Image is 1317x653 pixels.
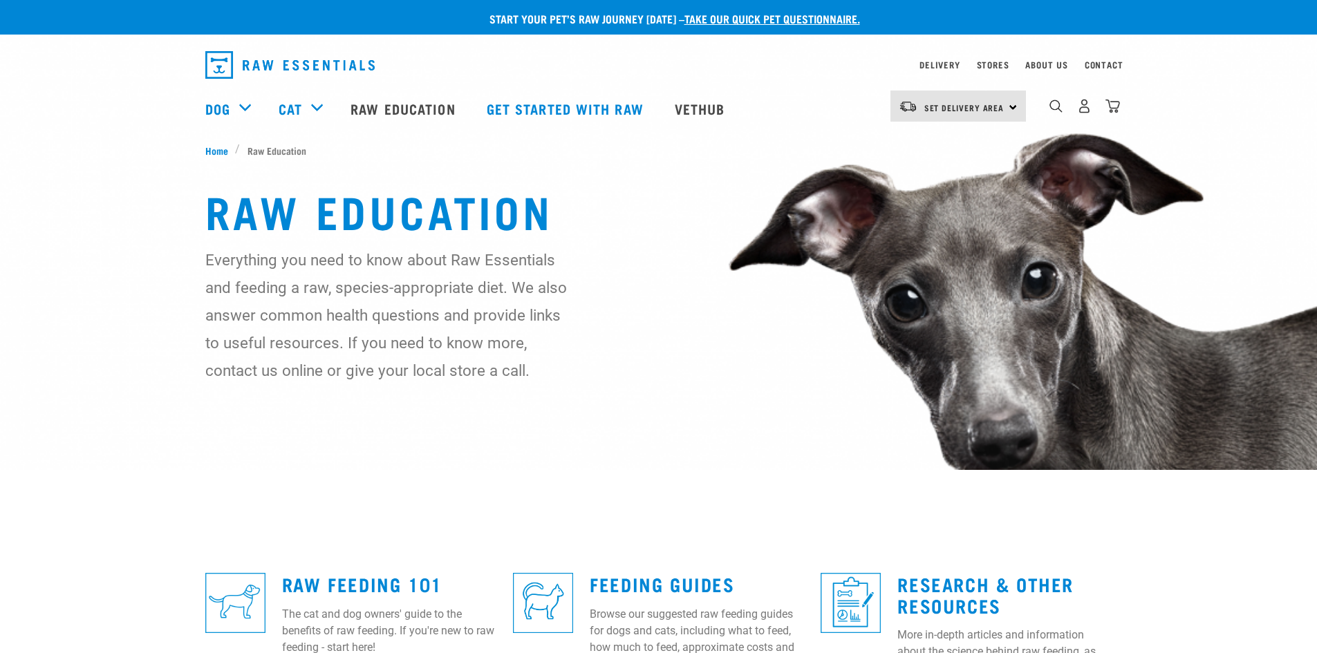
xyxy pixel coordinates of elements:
[897,578,1074,610] a: Research & Other Resources
[205,143,236,158] a: Home
[205,98,230,119] a: Dog
[821,573,881,633] img: re-icons-healthcheck1-sq-blue.png
[590,578,734,589] a: Feeding Guides
[513,573,573,633] img: re-icons-cat2-sq-blue.png
[473,81,661,136] a: Get started with Raw
[977,62,1009,67] a: Stores
[194,46,1123,84] nav: dropdown navigation
[661,81,742,136] a: Vethub
[279,98,302,119] a: Cat
[205,51,375,79] img: Raw Essentials Logo
[684,15,860,21] a: take our quick pet questionnaire.
[205,143,1112,158] nav: breadcrumbs
[205,185,1112,235] h1: Raw Education
[337,81,472,136] a: Raw Education
[1105,99,1120,113] img: home-icon@2x.png
[205,143,228,158] span: Home
[1085,62,1123,67] a: Contact
[924,105,1005,110] span: Set Delivery Area
[919,62,960,67] a: Delivery
[899,100,917,113] img: van-moving.png
[1025,62,1067,67] a: About Us
[205,246,568,384] p: Everything you need to know about Raw Essentials and feeding a raw, species-appropriate diet. We ...
[282,578,442,589] a: Raw Feeding 101
[1077,99,1092,113] img: user.png
[205,573,265,633] img: re-icons-dog3-sq-blue.png
[1049,100,1063,113] img: home-icon-1@2x.png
